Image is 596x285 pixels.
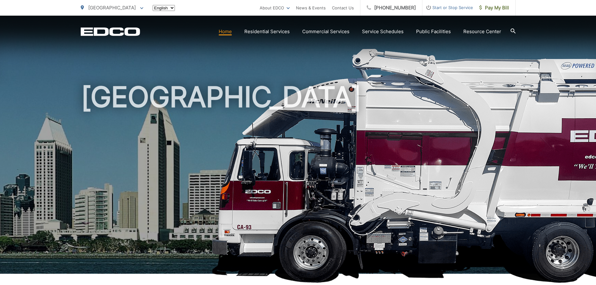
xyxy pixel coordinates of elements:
a: Service Schedules [362,28,404,35]
a: Resource Center [463,28,501,35]
select: Select a language [153,5,175,11]
span: [GEOGRAPHIC_DATA] [88,5,136,11]
a: Contact Us [332,4,354,12]
a: News & Events [296,4,326,12]
a: Residential Services [244,28,290,35]
a: Commercial Services [302,28,349,35]
a: Home [219,28,232,35]
span: Pay My Bill [479,4,509,12]
a: About EDCO [260,4,290,12]
h1: [GEOGRAPHIC_DATA] [81,81,516,279]
a: Public Facilities [416,28,451,35]
a: EDCD logo. Return to the homepage. [81,27,140,36]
